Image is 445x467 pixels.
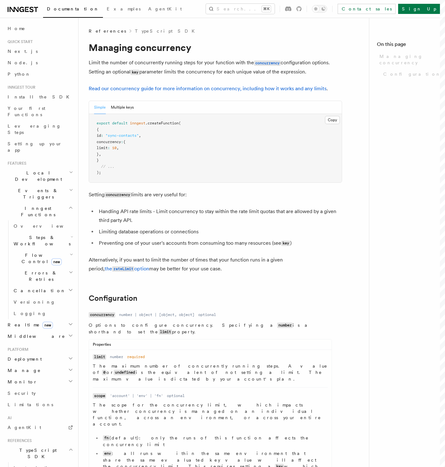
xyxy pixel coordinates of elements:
span: Steps & Workflows [11,234,71,247]
span: TypeScript SDK [5,447,68,460]
span: Manage [5,367,41,374]
span: Flow Control [11,252,70,265]
button: Local Development [5,167,74,185]
a: TypeScript SDK [135,28,199,34]
p: . [89,84,342,93]
span: Versioning [14,300,55,305]
code: concurrency [89,312,115,318]
a: Home [5,23,74,34]
a: Node.js [5,57,74,68]
code: number [277,323,293,328]
li: (default): only the runs of this function affects the concurrency limit [101,435,328,448]
a: Leveraging Steps [5,120,74,138]
span: Events & Triggers [5,187,69,200]
div: Inngest Functions [5,220,74,319]
button: Steps & Workflows [11,232,74,249]
a: AgentKit [5,422,74,433]
span: limit [97,146,108,150]
span: { [97,127,99,132]
span: } [97,152,99,156]
dd: optional [167,393,185,398]
span: Logging [14,311,47,316]
button: Deployment [5,353,74,365]
span: Platform [5,347,29,352]
span: Inngest Functions [5,205,68,218]
a: AgentKit [144,2,186,17]
span: Inngest tour [5,85,35,90]
span: Security [8,391,36,396]
span: AgentKit [8,425,41,430]
span: Monitor [5,379,37,385]
dd: optional [198,312,216,317]
button: Search...⌘K [206,4,275,14]
code: limit [93,354,106,360]
span: ); [97,170,101,175]
span: References [5,438,32,443]
p: Alternatively, if you want to limit the number of times that your function runs in a given period... [89,256,342,274]
code: scope [93,393,106,399]
button: Manage [5,365,74,376]
span: Quick start [5,39,33,44]
li: Handling API rate limits - Limit concurrency to stay within the rate limit quotas that are allowe... [97,207,342,225]
span: // ... [101,164,114,169]
button: Errors & Retries [11,267,74,285]
a: Configuration [381,68,437,80]
span: concurrency [97,140,121,144]
dd: number | object | [object, object] [119,312,194,317]
button: Realtimenew [5,319,74,331]
span: Python [8,72,31,77]
a: Install the SDK [5,91,74,103]
a: therateLimitoption [105,266,149,272]
button: Cancellation [11,285,74,296]
span: Features [5,161,26,166]
code: rateLimit [112,266,134,272]
p: The maximum number of concurrently running steps. A value of or is the equivalent of not setting ... [93,363,328,382]
a: Your first Functions [5,103,74,120]
span: new [42,322,53,329]
a: Contact sales [338,4,396,14]
span: References [89,28,126,34]
a: Python [5,68,74,80]
a: concurrency [254,60,281,66]
a: Versioning [11,296,74,308]
span: new [51,258,62,265]
button: Inngest Functions [5,203,74,220]
span: export [97,121,110,125]
li: Limiting database operations or connections [97,227,342,236]
span: "sync-contacts" [105,133,139,138]
dd: required [127,354,145,359]
span: , [99,152,101,156]
span: Examples [107,6,141,11]
p: Setting limits are very useful for: [89,190,342,199]
h1: Managing concurrency [89,42,342,53]
button: Toggle dark mode [312,5,327,13]
code: key [130,70,139,75]
code: limit [159,329,172,335]
h4: On this page [377,41,437,51]
code: 0 [102,370,106,375]
span: Documentation [47,6,99,11]
span: Middleware [5,333,65,339]
li: Preventing one of your user's accounts from consuming too many resources (see ) [97,239,342,248]
span: Node.js [8,60,38,65]
span: : [108,146,110,150]
button: Events & Triggers [5,185,74,203]
span: : [101,133,103,138]
span: Managing concurrency [379,53,437,66]
a: Limitations [5,399,74,410]
span: Deployment [5,356,42,362]
span: Realtime [5,322,53,328]
a: Logging [11,308,74,319]
a: Read our concurrency guide for more information on concurrency, including how it works and any li... [89,85,327,92]
span: AI [5,415,12,420]
span: Errors & Retries [11,270,69,282]
code: key [281,241,290,246]
p: Limit the number of concurrently running steps for your function with the configuration options. ... [89,58,342,77]
code: undefined [114,370,136,375]
code: concurrency [254,60,281,66]
button: Monitor [5,376,74,388]
span: ( [179,121,181,125]
a: Examples [103,2,144,17]
span: Your first Functions [8,106,45,117]
span: Install the SDK [8,94,73,99]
